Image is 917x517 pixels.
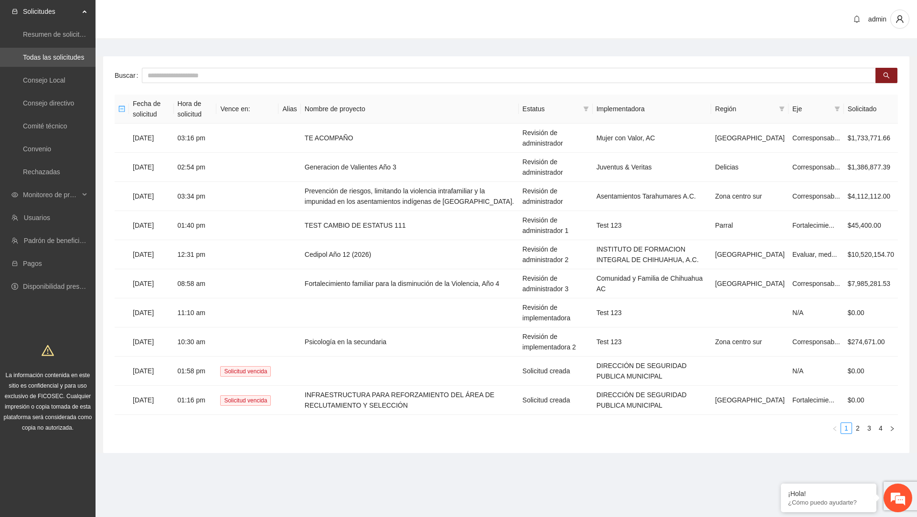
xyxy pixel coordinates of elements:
td: DIRECCIÓN DE SEGURIDAD PUBLICA MUNICIPAL [593,357,712,386]
li: Next Page [886,422,898,434]
td: Revisión de administrador 2 [519,240,593,269]
a: Resumen de solicitudes por aprobar [23,31,130,38]
span: filter [832,102,842,116]
td: Test 123 [593,211,712,240]
td: $0.00 [844,386,898,415]
td: DIRECCIÓN DE SEGURIDAD PUBLICA MUNICIPAL [593,386,712,415]
td: [DATE] [129,327,174,357]
td: $274,671.00 [844,327,898,357]
td: Parral [711,211,789,240]
span: filter [779,106,785,112]
td: Juventus & Veritas [593,153,712,182]
td: 08:58 am [174,269,217,298]
span: Corresponsab... [792,280,840,287]
a: Usuarios [24,214,50,222]
a: Padrón de beneficiarios [24,237,94,244]
span: Fortalecimie... [792,222,834,229]
span: filter [834,106,840,112]
span: Eje [792,104,831,114]
span: Corresponsab... [792,338,840,346]
td: Mujer con Valor, AC [593,124,712,153]
span: Evaluar, med... [792,251,837,258]
td: Revisión de administrador [519,182,593,211]
span: Estatus [522,104,579,114]
td: 01:16 pm [174,386,217,415]
span: filter [583,106,589,112]
td: 11:10 am [174,298,217,327]
span: Fortalecimie... [792,396,834,404]
td: [DATE] [129,182,174,211]
td: [GEOGRAPHIC_DATA] [711,124,789,153]
td: $1,386,877.39 [844,153,898,182]
td: [GEOGRAPHIC_DATA] [711,386,789,415]
button: search [875,68,897,83]
td: TEST CAMBIO DE ESTATUS 111 [301,211,519,240]
span: Solicitud vencida [220,395,271,406]
li: Previous Page [829,422,841,434]
td: $10,520,154.70 [844,240,898,269]
th: Solicitado [844,95,898,124]
td: [GEOGRAPHIC_DATA] [711,240,789,269]
td: Cedipol Año 12 (2026) [301,240,519,269]
a: Todas las solicitudes [23,53,84,61]
td: Solicitud creada [519,357,593,386]
th: Alias [278,95,300,124]
label: Buscar [115,68,142,83]
td: $1,733,771.66 [844,124,898,153]
td: Test 123 [593,298,712,327]
td: Prevención de riesgos, limitando la violencia intrafamiliar y la impunidad en los asentamientos i... [301,182,519,211]
a: Convenio [23,145,51,153]
a: 1 [841,423,852,433]
td: Psicología en la secundaria [301,327,519,357]
td: $4,112,112.00 [844,182,898,211]
button: bell [849,11,864,27]
a: Consejo directivo [23,99,74,107]
td: Zona centro sur [711,327,789,357]
td: Test 123 [593,327,712,357]
a: Comité técnico [23,122,67,130]
td: 12:31 pm [174,240,217,269]
td: 03:34 pm [174,182,217,211]
td: Revisión de implementadora 2 [519,327,593,357]
td: 03:16 pm [174,124,217,153]
td: $0.00 [844,298,898,327]
button: user [890,10,909,29]
td: 01:40 pm [174,211,217,240]
th: Hora de solicitud [174,95,217,124]
td: [DATE] [129,153,174,182]
td: Comunidad y Familia de Chihuahua AC [593,269,712,298]
span: Corresponsab... [792,192,840,200]
span: filter [581,102,591,116]
a: Rechazadas [23,168,60,176]
td: $45,400.00 [844,211,898,240]
td: INSTITUTO DE FORMACION INTEGRAL DE CHIHUAHUA, A.C. [593,240,712,269]
td: INFRAESTRUCTURA PARA REFORZAMIENTO DEL ÁREA DE RECLUTAMIENTO Y SELECCIÓN [301,386,519,415]
td: 02:54 pm [174,153,217,182]
td: Delicias [711,153,789,182]
li: 2 [852,422,864,434]
td: N/A [789,298,844,327]
td: Revisión de administrador 3 [519,269,593,298]
span: Corresponsab... [792,163,840,171]
span: admin [868,15,886,23]
span: inbox [11,8,18,15]
th: Vence en: [216,95,278,124]
td: Solicitud creada [519,386,593,415]
span: Solicitudes [23,2,79,21]
a: Pagos [23,260,42,267]
span: Región [715,104,775,114]
td: TE ACOMPAÑO [301,124,519,153]
span: filter [777,102,787,116]
button: left [829,422,841,434]
span: Solicitud vencida [220,366,271,377]
span: La información contenida en este sitio es confidencial y para uso exclusivo de FICOSEC. Cualquier... [4,372,92,431]
td: [GEOGRAPHIC_DATA] [711,269,789,298]
td: Revisión de administrador [519,153,593,182]
th: Nombre de proyecto [301,95,519,124]
a: Consejo Local [23,76,65,84]
span: right [889,426,895,432]
td: [DATE] [129,298,174,327]
td: Generacion de Valientes Año 3 [301,153,519,182]
li: 4 [875,422,886,434]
